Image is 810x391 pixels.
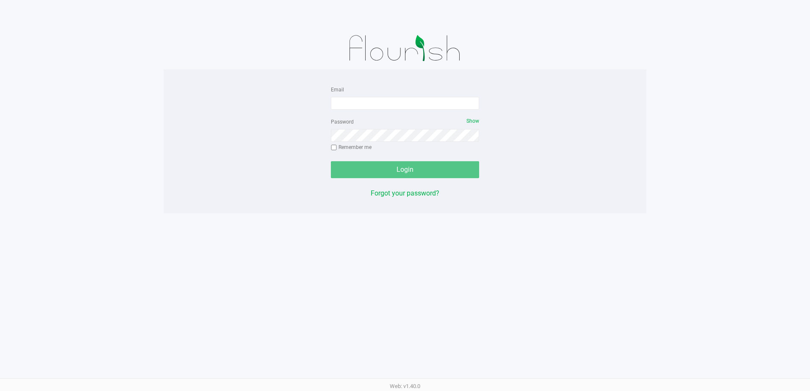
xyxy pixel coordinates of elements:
span: Web: v1.40.0 [390,383,420,389]
span: Show [466,118,479,124]
input: Remember me [331,145,337,151]
label: Password [331,118,354,126]
label: Remember me [331,143,372,151]
button: Forgot your password? [371,188,439,198]
label: Email [331,86,344,94]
